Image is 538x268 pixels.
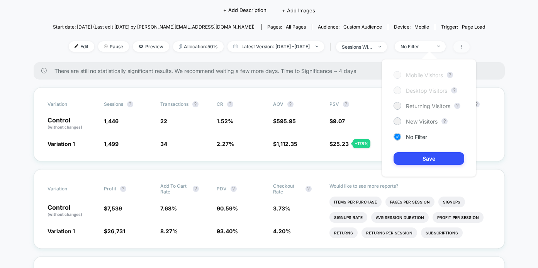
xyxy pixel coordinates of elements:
[406,134,427,140] span: No Filter
[104,205,122,212] span: $
[217,101,223,107] span: CR
[462,24,485,30] span: Page Load
[107,205,122,212] span: 7,539
[329,197,382,207] li: Items Per Purchase
[160,118,167,124] span: 22
[127,101,133,107] button: ?
[451,87,457,93] button: ?
[104,118,119,124] span: 1,446
[329,212,367,223] li: Signups Rate
[273,101,283,107] span: AOV
[273,228,291,234] span: 4.20 %
[277,118,296,124] span: 595.95
[233,44,238,48] img: calendar
[414,24,429,30] span: mobile
[107,228,125,234] span: 26,731
[104,44,108,48] img: end
[333,118,345,124] span: 9.07
[104,228,125,234] span: $
[342,44,373,50] div: sessions with impression
[353,139,370,148] div: + 178 %
[438,197,465,207] li: Signups
[273,183,302,195] span: Checkout Rate
[385,197,434,207] li: Pages Per Session
[227,41,324,52] span: Latest Version: [DATE] - [DATE]
[378,46,381,47] img: end
[48,141,75,147] span: Variation 1
[133,41,169,52] span: Preview
[329,118,345,124] span: $
[441,118,448,124] button: ?
[48,101,90,107] span: Variation
[267,24,306,30] div: Pages:
[179,44,182,49] img: rebalance
[48,183,90,195] span: Variation
[277,141,297,147] span: 1,112.35
[406,87,447,94] span: Desktop Visitors
[48,125,82,129] span: (without changes)
[160,141,167,147] span: 34
[328,41,336,53] span: |
[217,228,238,234] span: 93.40 %
[160,183,189,195] span: Add To Cart Rate
[437,46,440,47] img: end
[316,46,318,47] img: end
[343,101,349,107] button: ?
[48,228,75,234] span: Variation 1
[160,101,188,107] span: Transactions
[282,7,315,14] span: + Add Images
[75,44,78,48] img: edit
[273,205,290,212] span: 3.73 %
[329,141,349,147] span: $
[217,118,233,124] span: 1.52 %
[217,186,227,192] span: PDV
[421,227,463,238] li: Subscriptions
[48,212,82,217] span: (without changes)
[231,186,237,192] button: ?
[217,141,234,147] span: 2.27 %
[441,24,485,30] div: Trigger:
[217,205,238,212] span: 90.59 %
[343,24,382,30] span: Custom Audience
[69,41,94,52] span: Edit
[401,44,431,49] div: No Filter
[394,152,464,165] button: Save
[287,101,294,107] button: ?
[53,24,255,30] span: Start date: [DATE] (Last edit [DATE] by [PERSON_NAME][EMAIL_ADDRESS][DOMAIN_NAME])
[273,118,296,124] span: $
[406,72,443,78] span: Mobile Visitors
[227,101,233,107] button: ?
[104,186,116,192] span: Profit
[173,41,224,52] span: Allocation: 50%
[329,227,358,238] li: Returns
[273,141,297,147] span: $
[160,228,178,234] span: 8.27 %
[388,24,435,30] span: Device:
[406,118,438,125] span: New Visitors
[223,7,266,14] span: + Add Description
[361,227,417,238] li: Returns Per Session
[447,72,453,78] button: ?
[54,68,489,74] span: There are still no statistically significant results. We recommend waiting a few more days . Time...
[120,186,126,192] button: ?
[98,41,129,52] span: Pause
[104,101,123,107] span: Sessions
[318,24,382,30] div: Audience:
[48,204,96,217] p: Control
[192,101,199,107] button: ?
[48,117,96,130] p: Control
[329,101,339,107] span: PSV
[433,212,484,223] li: Profit Per Session
[104,141,119,147] span: 1,499
[193,186,199,192] button: ?
[286,24,306,30] span: all pages
[329,183,491,189] p: Would like to see more reports?
[454,103,460,109] button: ?
[160,205,177,212] span: 7.68 %
[305,186,312,192] button: ?
[371,212,429,223] li: Avg Session Duration
[406,103,450,109] span: Returning Visitors
[333,141,349,147] span: 25.23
